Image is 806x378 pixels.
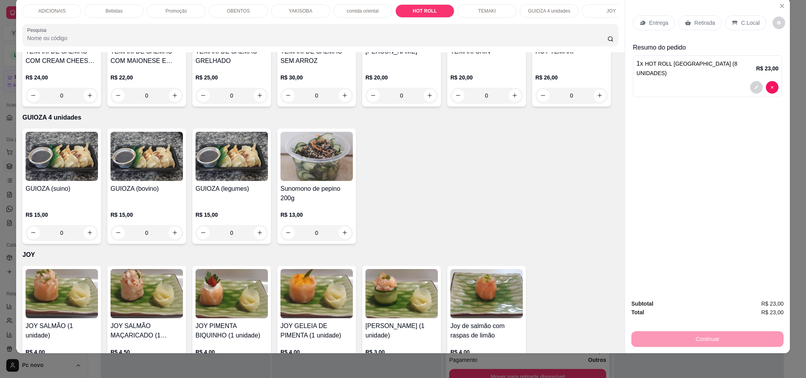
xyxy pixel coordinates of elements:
p: R$ 25,00 [196,74,268,81]
img: product-image [280,132,353,181]
h4: [PERSON_NAME] (1 unidade) [365,321,438,340]
p: OBENTOS [227,8,250,14]
button: decrease-product-quantity [367,89,380,102]
p: JOY [607,8,616,14]
button: decrease-product-quantity [27,89,40,102]
h4: TEMAKI DE SALMÃO SEM ARROZ [280,47,353,66]
h4: JOY PIMENTA BIQUINHO (1 unidade) [196,321,268,340]
button: decrease-product-quantity [282,227,295,239]
img: product-image [26,269,98,318]
img: product-image [111,132,183,181]
button: decrease-product-quantity [452,89,465,102]
h4: GUIOZA (legumes) [196,184,268,194]
button: increase-product-quantity [84,227,96,239]
p: comida oriental [347,8,378,14]
p: GUIOZA 4 unidades [22,113,618,122]
h4: Joy de salmão com raspas de limão [450,321,523,340]
button: decrease-product-quantity [537,89,550,102]
img: product-image [450,269,523,318]
button: decrease-product-quantity [112,89,125,102]
p: HOT ROLL [413,8,437,14]
p: R$ 23,00 [756,65,778,72]
input: Pesquisa [27,34,607,42]
p: R$ 15,00 [26,211,98,219]
p: R$ 15,00 [196,211,268,219]
h4: TEMAKI DE SALMÃO COM CREAM CHEESE E CEBOLINHA [26,47,98,66]
p: R$ 4,50 [111,348,183,356]
p: R$ 24,00 [26,74,98,81]
button: increase-product-quantity [169,227,181,239]
button: decrease-product-quantity [197,89,210,102]
p: R$ 3,00 [365,348,438,356]
button: decrease-product-quantity [766,81,778,94]
img: product-image [280,269,353,318]
p: R$ 20,00 [450,74,523,81]
button: increase-product-quantity [339,89,351,102]
p: ADICIONAIS [38,8,65,14]
button: increase-product-quantity [84,89,96,102]
h4: JOY SALMÃO (1 unidade) [26,321,98,340]
p: C.Local [741,19,760,27]
h4: TEMAKI DE SALMÃO COM MAIONESE E CEBOLINHA [111,47,183,66]
img: product-image [111,269,183,318]
button: decrease-product-quantity [197,227,210,239]
label: Pesquisa [27,27,49,33]
button: increase-product-quantity [594,89,606,102]
p: JOY [22,250,618,260]
span: R$ 23,00 [761,308,784,317]
img: product-image [26,132,98,181]
button: increase-product-quantity [424,89,436,102]
p: R$ 13,00 [280,211,353,219]
button: decrease-product-quantity [750,81,763,94]
p: R$ 22,00 [111,74,183,81]
h4: Sunomono de pepino 200g [280,184,353,203]
button: decrease-product-quantity [27,227,40,239]
button: increase-product-quantity [339,227,351,239]
p: Bebidas [105,8,122,14]
p: R$ 20,00 [365,74,438,81]
span: R$ 23,00 [761,299,784,308]
p: TEMAKI [478,8,496,14]
span: HOT ROLL [GEOGRAPHIC_DATA] (8 UNIDADES) [636,61,738,76]
p: GUIOZA 4 unidades [528,8,570,14]
p: R$ 26,00 [535,74,608,81]
h4: JOY GELEIA DE PIMENTA (1 unidade) [280,321,353,340]
button: increase-product-quantity [509,89,521,102]
h4: GUIOZA (bovino) [111,184,183,194]
img: product-image [196,132,268,181]
p: YAKISOBA [289,8,312,14]
strong: Subtotal [631,301,653,307]
p: R$ 4,00 [450,348,523,356]
button: decrease-product-quantity [112,227,125,239]
p: R$ 4,00 [196,348,268,356]
p: Entrega [649,19,668,27]
button: decrease-product-quantity [773,17,785,29]
button: increase-product-quantity [169,89,181,102]
p: R$ 15,00 [111,211,183,219]
img: product-image [196,269,268,318]
p: Promoção [166,8,187,14]
button: increase-product-quantity [254,227,266,239]
h4: JOY SALMÃO MAÇARICADO (1 unidade) [111,321,183,340]
button: increase-product-quantity [254,89,266,102]
p: Resumo do pedido [633,43,782,52]
p: R$ 30,00 [280,74,353,81]
h4: GUIOZA (suino) [26,184,98,194]
strong: Total [631,309,644,315]
p: R$ 4,00 [280,348,353,356]
p: 1 x [636,59,756,78]
button: decrease-product-quantity [282,89,295,102]
h4: TEMAKI DE SALMÃO GRELHADO [196,47,268,66]
p: Retirada [694,19,715,27]
p: R$ 4,00 [26,348,98,356]
img: product-image [365,269,438,318]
